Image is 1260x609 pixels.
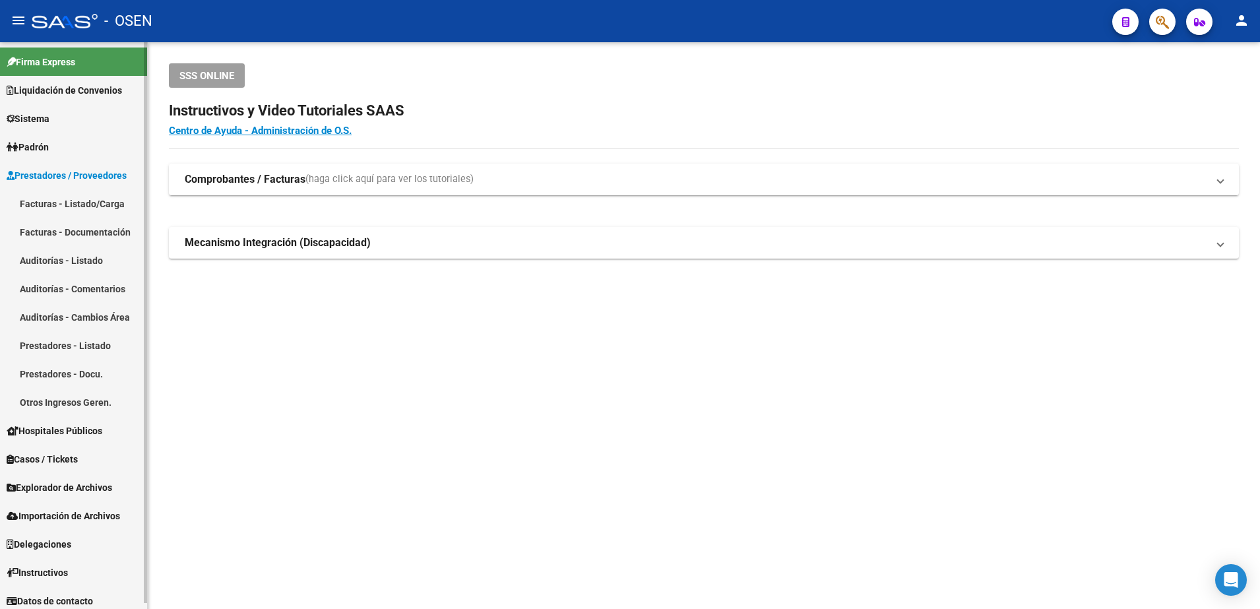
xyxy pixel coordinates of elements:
[7,424,102,438] span: Hospitales Públicos
[11,13,26,28] mat-icon: menu
[7,452,78,466] span: Casos / Tickets
[169,125,352,137] a: Centro de Ayuda - Administración de O.S.
[7,55,75,69] span: Firma Express
[305,172,474,187] span: (haga click aquí para ver los tutoriales)
[7,168,127,183] span: Prestadores / Proveedores
[169,164,1239,195] mat-expansion-panel-header: Comprobantes / Facturas(haga click aquí para ver los tutoriales)
[169,63,245,88] button: SSS ONLINE
[1234,13,1249,28] mat-icon: person
[7,83,122,98] span: Liquidación de Convenios
[169,98,1239,123] h2: Instructivos y Video Tutoriales SAAS
[7,140,49,154] span: Padrón
[185,236,371,250] strong: Mecanismo Integración (Discapacidad)
[7,509,120,523] span: Importación de Archivos
[179,70,234,82] span: SSS ONLINE
[7,480,112,495] span: Explorador de Archivos
[7,112,49,126] span: Sistema
[104,7,152,36] span: - OSEN
[1215,564,1247,596] div: Open Intercom Messenger
[185,172,305,187] strong: Comprobantes / Facturas
[169,227,1239,259] mat-expansion-panel-header: Mecanismo Integración (Discapacidad)
[7,594,93,608] span: Datos de contacto
[7,565,68,580] span: Instructivos
[7,537,71,552] span: Delegaciones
